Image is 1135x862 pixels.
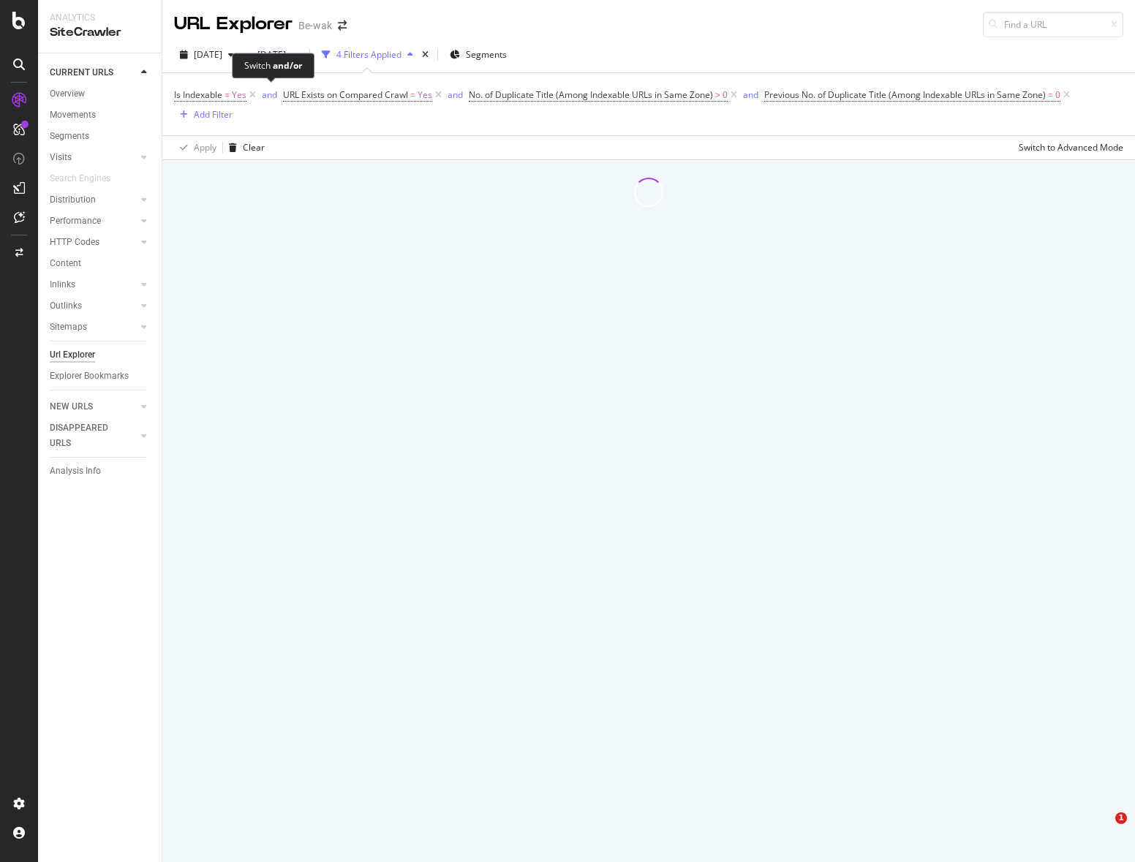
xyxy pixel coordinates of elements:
[50,86,151,102] a: Overview
[50,150,72,165] div: Visits
[469,88,713,101] span: No. of Duplicate Title (Among Indexable URLs in Same Zone)
[50,399,137,415] a: NEW URLS
[50,107,151,123] a: Movements
[50,320,87,335] div: Sitemaps
[50,320,137,335] a: Sitemaps
[50,347,151,363] a: Url Explorer
[50,368,151,384] a: Explorer Bookmarks
[715,88,720,101] span: >
[50,192,96,208] div: Distribution
[50,298,82,314] div: Outlinks
[448,88,463,102] button: and
[50,213,101,229] div: Performance
[336,48,401,61] div: 4 Filters Applied
[50,420,124,451] div: DISAPPEARED URLS
[50,298,137,314] a: Outlinks
[50,213,137,229] a: Performance
[50,399,93,415] div: NEW URLS
[50,277,137,292] a: Inlinks
[232,85,246,105] span: Yes
[50,24,150,41] div: SiteCrawler
[50,235,137,250] a: HTTP Codes
[50,420,137,451] a: DISAPPEARED URLS
[240,48,252,61] span: vs
[338,20,347,31] div: arrow-right-arrow-left
[174,43,240,67] button: [DATE]
[410,88,415,101] span: =
[50,464,151,479] a: Analysis Info
[419,48,431,62] div: times
[444,43,513,67] button: Segments
[174,12,293,37] div: URL Explorer
[194,108,233,121] div: Add Filter
[1013,136,1123,159] button: Switch to Advanced Mode
[466,48,507,61] span: Segments
[316,43,419,67] button: 4 Filters Applied
[174,88,222,101] span: Is Indexable
[50,192,137,208] a: Distribution
[50,150,137,165] a: Visits
[50,129,89,144] div: Segments
[50,464,101,479] div: Analysis Info
[194,141,216,154] div: Apply
[50,235,99,250] div: HTTP Codes
[1085,812,1120,847] iframe: Intercom live chat
[50,171,110,186] div: Search Engines
[743,88,758,102] button: and
[50,368,129,384] div: Explorer Bookmarks
[262,88,277,101] div: and
[50,277,75,292] div: Inlinks
[50,171,125,186] a: Search Engines
[1019,141,1123,154] div: Switch to Advanced Mode
[225,88,230,101] span: =
[50,12,150,24] div: Analytics
[418,85,432,105] span: Yes
[174,136,216,159] button: Apply
[1115,812,1127,824] span: 1
[252,43,303,67] button: [DATE]
[50,347,95,363] div: Url Explorer
[50,65,113,80] div: CURRENT URLS
[448,88,463,101] div: and
[743,88,758,101] div: and
[283,88,408,101] span: URL Exists on Compared Crawl
[273,59,302,72] div: and/or
[50,256,151,271] a: Content
[1048,88,1053,101] span: =
[50,107,96,123] div: Movements
[252,48,286,61] span: 2025 Jan. 31st
[174,106,233,124] button: Add Filter
[223,136,265,159] button: Clear
[764,88,1046,101] span: Previous No. of Duplicate Title (Among Indexable URLs in Same Zone)
[194,48,222,61] span: 2025 Jul. 15th
[50,86,85,102] div: Overview
[983,12,1123,37] input: Find a URL
[244,59,302,72] div: Switch
[50,65,137,80] a: CURRENT URLS
[298,18,332,33] div: Be-wak
[262,88,277,102] button: and
[50,129,151,144] a: Segments
[50,256,81,271] div: Content
[243,141,265,154] div: Clear
[1055,85,1060,105] span: 0
[723,85,728,105] span: 0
